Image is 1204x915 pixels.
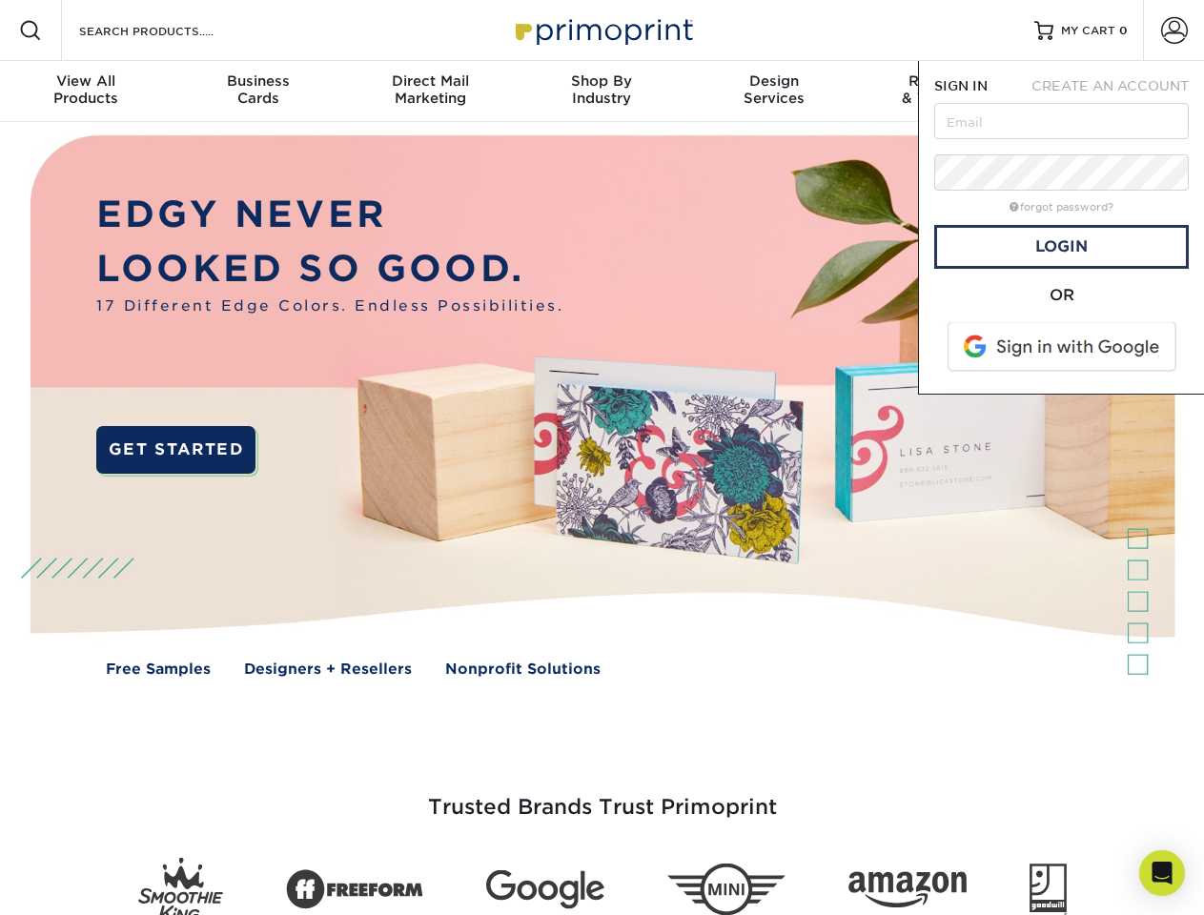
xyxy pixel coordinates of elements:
a: BusinessCards [172,61,343,122]
span: 17 Different Edge Colors. Endless Possibilities. [96,295,563,317]
img: Google [486,870,604,909]
a: Nonprofit Solutions [445,659,601,681]
p: EDGY NEVER [96,188,563,242]
div: OR [934,284,1189,307]
h3: Trusted Brands Trust Primoprint [45,749,1160,843]
span: MY CART [1061,23,1115,39]
img: Goodwill [1030,864,1067,915]
div: Industry [516,72,687,107]
a: Free Samples [106,659,211,681]
div: Cards [172,72,343,107]
span: Shop By [516,72,687,90]
span: SIGN IN [934,78,988,93]
a: Resources& Templates [860,61,1031,122]
span: Resources [860,72,1031,90]
a: Designers + Resellers [244,659,412,681]
div: Marketing [344,72,516,107]
a: forgot password? [1010,201,1113,213]
span: 0 [1119,24,1128,37]
a: DesignServices [688,61,860,122]
div: & Templates [860,72,1031,107]
span: Design [688,72,860,90]
a: Login [934,225,1189,269]
a: Shop ByIndustry [516,61,687,122]
span: Business [172,72,343,90]
a: GET STARTED [96,426,255,474]
div: Services [688,72,860,107]
img: Primoprint [507,10,698,51]
span: Direct Mail [344,72,516,90]
img: Amazon [848,872,967,908]
input: SEARCH PRODUCTS..... [77,19,263,42]
input: Email [934,103,1189,139]
p: LOOKED SO GOOD. [96,242,563,296]
a: Direct MailMarketing [344,61,516,122]
span: CREATE AN ACCOUNT [1031,78,1189,93]
div: Open Intercom Messenger [1139,850,1185,896]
